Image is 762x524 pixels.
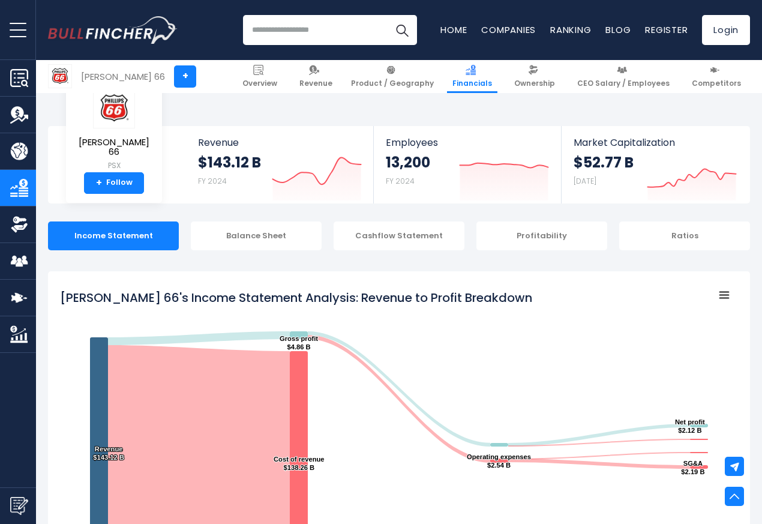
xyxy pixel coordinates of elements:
[93,88,135,128] img: PSX logo
[75,88,153,172] a: [PERSON_NAME] 66 PSX
[10,215,28,233] img: Ownership
[48,16,178,44] img: Bullfincher logo
[60,289,532,306] tspan: [PERSON_NAME] 66's Income Statement Analysis: Revenue to Profit Breakdown
[386,176,415,186] small: FY 2024
[374,126,560,203] a: Employees 13,200 FY 2024
[550,23,591,36] a: Ranking
[280,335,318,351] text: Gross profit $4.86 B
[562,126,749,203] a: Market Capitalization $52.77 B [DATE]
[572,60,675,93] a: CEO Salary / Employees
[619,221,750,250] div: Ratios
[702,15,750,45] a: Login
[274,456,325,471] text: Cost of revenue $138.26 B
[577,79,670,88] span: CEO Salary / Employees
[605,23,631,36] a: Blog
[198,153,261,172] strong: $143.12 B
[299,79,332,88] span: Revenue
[386,153,430,172] strong: 13,200
[447,60,497,93] a: Financials
[351,79,434,88] span: Product / Geography
[514,79,555,88] span: Ownership
[675,418,705,434] text: Net profit $2.12 B
[49,65,71,88] img: PSX logo
[242,79,277,88] span: Overview
[186,126,374,203] a: Revenue $143.12 B FY 2024
[76,160,152,171] small: PSX
[334,221,464,250] div: Cashflow Statement
[96,178,102,188] strong: +
[681,460,704,475] text: SG&A $2.19 B
[509,60,560,93] a: Ownership
[237,60,283,93] a: Overview
[481,23,536,36] a: Companies
[467,453,531,469] text: Operating expenses $2.54 B
[84,172,144,194] a: +Follow
[692,79,741,88] span: Competitors
[386,137,548,148] span: Employees
[81,70,165,83] div: [PERSON_NAME] 66
[387,15,417,45] button: Search
[645,23,688,36] a: Register
[48,221,179,250] div: Income Statement
[574,137,737,148] span: Market Capitalization
[93,445,124,461] text: Revenue $143.12 B
[686,60,746,93] a: Competitors
[294,60,338,93] a: Revenue
[174,65,196,88] a: +
[76,137,152,157] span: [PERSON_NAME] 66
[476,221,607,250] div: Profitability
[574,176,596,186] small: [DATE]
[191,221,322,250] div: Balance Sheet
[198,137,362,148] span: Revenue
[452,79,492,88] span: Financials
[574,153,634,172] strong: $52.77 B
[346,60,439,93] a: Product / Geography
[48,16,177,44] a: Go to homepage
[440,23,467,36] a: Home
[198,176,227,186] small: FY 2024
